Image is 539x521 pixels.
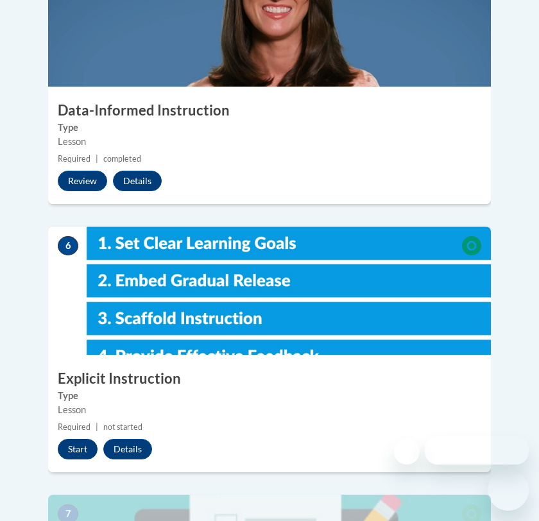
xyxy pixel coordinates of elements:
span: Required [58,154,90,164]
div: Lesson [58,135,481,149]
h3: Explicit Instruction [48,369,491,389]
span: Required [58,422,90,432]
div: Lesson [58,403,481,417]
h3: Data-Informed Instruction [48,101,491,121]
span: completed [103,154,141,164]
span: 6 [58,236,78,255]
iframe: Close message [394,439,420,465]
button: Review [58,171,107,191]
button: Details [103,439,152,459]
button: Start [58,439,98,459]
button: Details [113,171,162,191]
span: not started [103,422,142,432]
iframe: Message from company [425,436,529,465]
img: Course Image [48,226,491,355]
label: Type [58,121,481,135]
span: | [96,422,98,432]
label: Type [58,389,481,403]
iframe: Button to launch messaging window [488,470,529,511]
span: | [96,154,98,164]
